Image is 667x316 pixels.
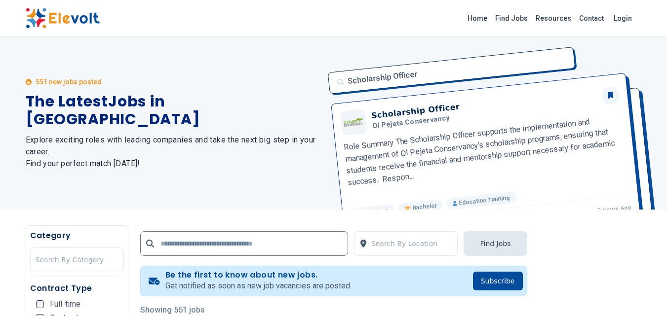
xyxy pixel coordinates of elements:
h5: Contract Type [30,282,124,294]
h4: Be the first to know about new jobs. [165,270,352,280]
h1: The Latest Jobs in [GEOGRAPHIC_DATA] [26,93,322,128]
p: Showing 551 jobs [140,304,527,316]
a: Login [608,8,638,28]
button: Subscribe [473,272,523,290]
input: Full-time [36,300,44,308]
a: Resources [532,10,575,26]
a: Home [464,10,491,26]
p: 551 new jobs posted [36,77,102,87]
a: Contact [575,10,608,26]
h2: Explore exciting roles with leading companies and take the next big step in your career. Find you... [26,134,322,170]
h5: Category [30,230,124,242]
span: Full-time [50,300,80,308]
p: Get notified as soon as new job vacancies are posted. [165,280,352,292]
img: Elevolt [26,8,100,29]
a: Find Jobs [491,10,532,26]
button: Find Jobs [464,231,527,256]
